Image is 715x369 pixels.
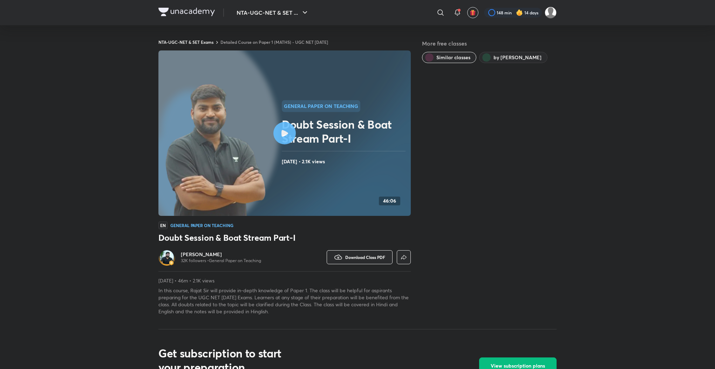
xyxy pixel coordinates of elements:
[436,54,470,61] span: Similar classes
[467,7,478,18] button: avatar
[181,251,261,258] a: [PERSON_NAME]
[479,52,547,63] button: by Rajat Kumar
[158,8,215,18] a: Company Logo
[158,221,168,229] span: EN
[232,6,313,20] button: NTA-UGC-NET & SET ...
[158,249,175,266] a: Avatarbadge
[170,223,233,227] h4: General Paper on Teaching
[545,7,557,19] img: Sakshi Nath
[158,232,411,243] h3: Doubt Session & Boat Stream Part-I
[220,39,328,45] a: Detailed Course on Paper 1 (MATHS) - UGC NET [DATE]
[282,157,408,166] h4: [DATE] • 2.1K views
[422,39,557,48] h5: More free classes
[282,117,408,145] h2: Doubt Session & Boat Stream Part-I
[493,54,542,61] span: by Rajat Kumar
[158,8,215,16] img: Company Logo
[160,250,174,264] img: Avatar
[516,9,523,16] img: streak
[470,9,476,16] img: avatar
[422,52,476,63] button: Similar classes
[383,198,396,204] h4: 46:06
[158,287,411,315] p: In this course, Rajat Sir will provide in-depth knowledge of Paper 1. The class will be helpful f...
[158,39,213,45] a: NTA-UGC-NET & SET Exams
[345,254,385,260] span: Download Class PDF
[181,258,261,264] p: 32K followers • General Paper on Teaching
[327,250,393,264] button: Download Class PDF
[158,277,411,284] p: [DATE] • 46m • 2.1K views
[169,260,174,265] img: badge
